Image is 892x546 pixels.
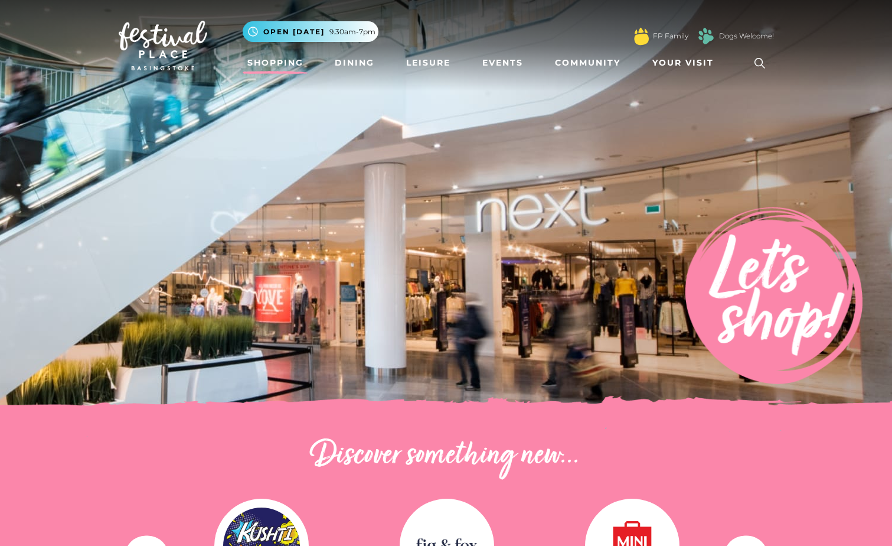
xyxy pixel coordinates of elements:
[478,52,528,74] a: Events
[243,21,378,42] button: Open [DATE] 9.30am-7pm
[401,52,455,74] a: Leisure
[652,57,714,69] span: Your Visit
[329,27,375,37] span: 9.30am-7pm
[330,52,379,74] a: Dining
[648,52,724,74] a: Your Visit
[653,31,688,41] a: FP Family
[119,437,774,475] h2: Discover something new...
[119,21,207,70] img: Festival Place Logo
[719,31,774,41] a: Dogs Welcome!
[263,27,325,37] span: Open [DATE]
[550,52,625,74] a: Community
[243,52,308,74] a: Shopping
